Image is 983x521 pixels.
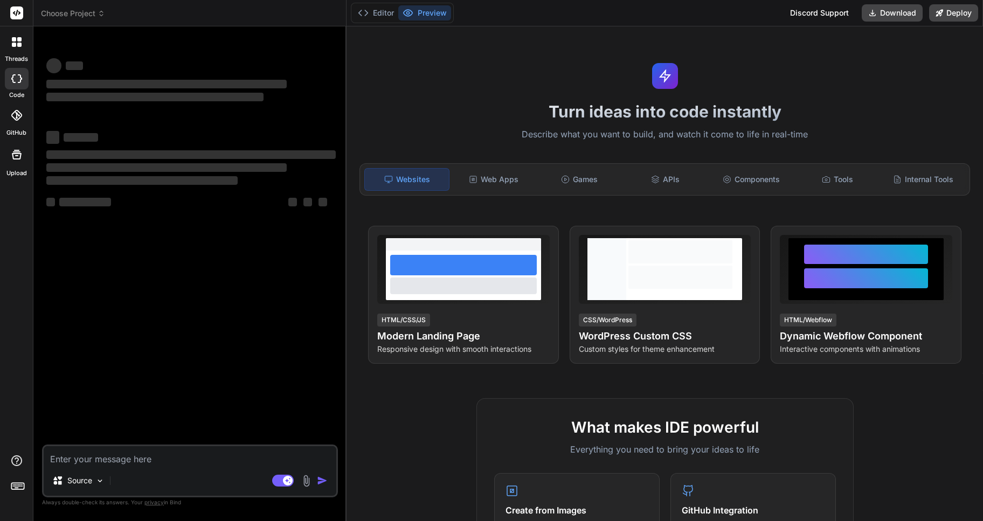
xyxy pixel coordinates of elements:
div: Internal Tools [881,168,965,191]
button: Deploy [929,4,978,22]
img: Pick Models [95,476,105,485]
div: CSS/WordPress [579,314,636,327]
div: Games [537,168,621,191]
h2: What makes IDE powerful [494,416,836,439]
div: Tools [795,168,880,191]
p: Always double-check its answers. Your in Bind [42,497,338,508]
span: ‌ [46,80,287,88]
label: threads [5,54,28,64]
p: Interactive components with animations [780,344,952,355]
div: Websites [364,168,449,191]
h4: GitHub Integration [682,504,825,517]
span: ‌ [46,163,287,172]
button: Download [862,4,923,22]
p: Responsive design with smooth interactions [377,344,550,355]
span: ‌ [59,198,111,206]
label: code [9,91,24,100]
span: ‌ [66,61,83,70]
p: Everything you need to bring your ideas to life [494,443,836,456]
div: Web Apps [452,168,536,191]
h4: Modern Landing Page [377,329,550,344]
button: Editor [354,5,398,20]
div: Components [709,168,793,191]
span: ‌ [46,198,55,206]
h4: Dynamic Webflow Component [780,329,952,344]
span: ‌ [46,150,336,159]
div: HTML/Webflow [780,314,836,327]
h4: WordPress Custom CSS [579,329,751,344]
label: GitHub [6,128,26,137]
img: icon [317,475,328,486]
p: Describe what you want to build, and watch it come to life in real-time [353,128,977,142]
button: Preview [398,5,451,20]
span: privacy [144,499,164,505]
span: ‌ [46,131,59,144]
h1: Turn ideas into code instantly [353,102,977,121]
img: attachment [300,475,313,487]
span: Choose Project [41,8,105,19]
div: APIs [624,168,708,191]
h4: Create from Images [506,504,648,517]
div: HTML/CSS/JS [377,314,430,327]
div: Discord Support [784,4,855,22]
span: ‌ [46,176,238,185]
span: ‌ [64,133,98,142]
span: ‌ [319,198,327,206]
p: Source [67,475,92,486]
label: Upload [6,169,27,178]
span: ‌ [303,198,312,206]
p: Custom styles for theme enhancement [579,344,751,355]
span: ‌ [288,198,297,206]
span: ‌ [46,58,61,73]
span: ‌ [46,93,264,101]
